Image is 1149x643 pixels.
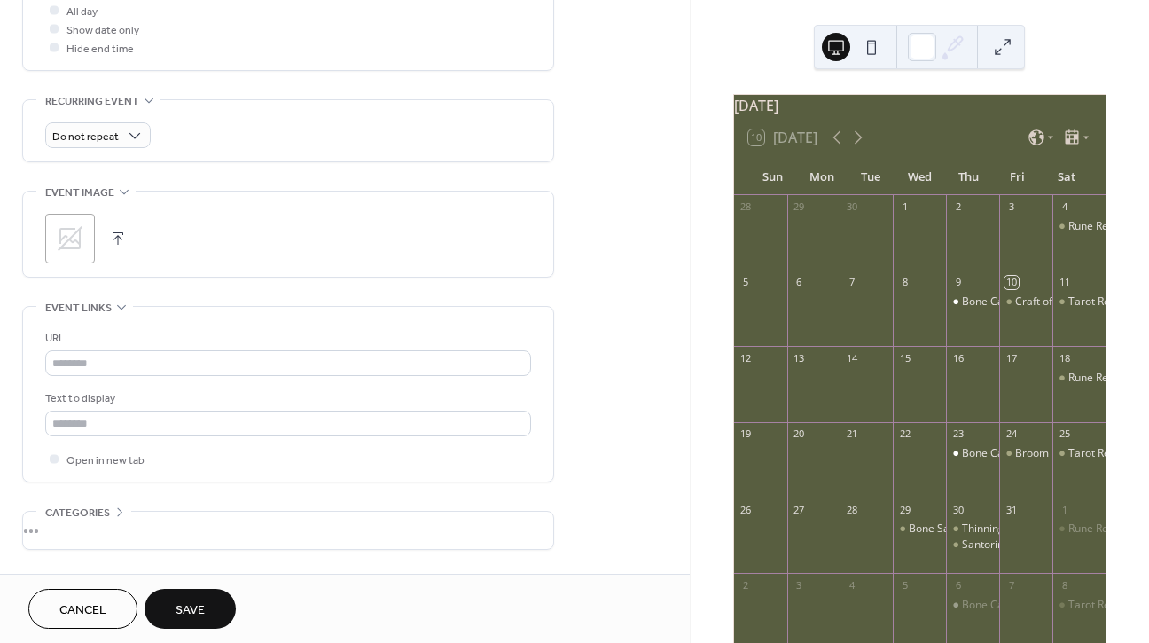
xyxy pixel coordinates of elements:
[45,504,110,522] span: Categories
[66,451,145,470] span: Open in new tab
[1052,446,1106,461] div: Tarot Readings with Nina from Island Body Soul
[944,160,993,195] div: Thu
[893,521,946,537] div: Bone Salon for Readers & Practitioners!
[895,160,944,195] div: Wed
[946,294,999,310] div: Bone Casting Readings
[793,503,806,516] div: 27
[739,200,753,214] div: 28
[898,578,911,592] div: 5
[59,601,106,620] span: Cancel
[1052,219,1106,234] div: Rune Readings with Jessica
[1015,294,1098,310] div: Craft of the Wise
[734,95,1106,116] div: [DATE]
[748,160,797,195] div: Sun
[909,521,1104,537] div: Bone Salon for Readers & Practitioners!
[1058,200,1071,214] div: 4
[1004,578,1018,592] div: 7
[993,160,1042,195] div: Fri
[45,329,528,348] div: URL
[1004,427,1018,441] div: 24
[793,427,806,441] div: 20
[739,427,753,441] div: 19
[946,446,999,461] div: Bone Casting Readings
[793,200,806,214] div: 29
[1052,371,1106,386] div: Rune Readings with Jessica
[45,571,71,590] span: RSVP
[951,276,965,289] div: 9
[1004,200,1018,214] div: 3
[898,276,911,289] div: 8
[845,276,858,289] div: 7
[951,351,965,365] div: 16
[951,578,965,592] div: 6
[1004,503,1018,516] div: 31
[962,598,1075,613] div: Bone Casting Readings
[1052,598,1106,613] div: Tarot Readings with Nina from Island Body Soul
[797,160,846,195] div: Mon
[176,601,205,620] span: Save
[845,200,858,214] div: 30
[946,521,999,537] div: Thinning of the Veil: Tarot & Psychic Readings from Island Body Soul
[951,427,965,441] div: 23
[951,200,965,214] div: 2
[898,351,911,365] div: 15
[1058,351,1071,365] div: 18
[946,598,999,613] div: Bone Casting Readings
[1043,160,1091,195] div: Sat
[845,351,858,365] div: 14
[793,351,806,365] div: 13
[739,578,753,592] div: 2
[898,200,911,214] div: 1
[145,589,236,629] button: Save
[739,503,753,516] div: 26
[962,446,1075,461] div: Bone Casting Readings
[898,427,911,441] div: 22
[739,351,753,365] div: 12
[1058,427,1071,441] div: 25
[52,127,119,147] span: Do not repeat
[845,427,858,441] div: 21
[66,21,139,40] span: Show date only
[1058,578,1071,592] div: 8
[1004,276,1018,289] div: 10
[1058,503,1071,516] div: 1
[45,299,112,318] span: Event links
[23,512,553,549] div: •••
[1004,351,1018,365] div: 17
[793,578,806,592] div: 3
[999,294,1052,310] div: Craft of the Wise
[962,294,1075,310] div: Bone Casting Readings
[898,503,911,516] div: 29
[66,3,98,21] span: All day
[28,589,137,629] button: Cancel
[951,503,965,516] div: 30
[66,40,134,59] span: Hide end time
[793,276,806,289] div: 6
[1058,276,1071,289] div: 11
[845,578,858,592] div: 4
[1052,521,1106,537] div: Rune Readings with Jessica
[845,503,858,516] div: 28
[45,92,139,111] span: Recurring event
[45,214,95,263] div: ;
[846,160,895,195] div: Tue
[45,184,114,202] span: Event image
[739,276,753,289] div: 5
[1052,294,1106,310] div: Tarot Readings with Nina from Island Body Soul
[999,446,1052,461] div: Broom Making Class
[45,389,528,408] div: Text to display
[946,537,999,553] div: Santorini Stone Painting: Blooming Bones
[1015,446,1117,461] div: Broom Making Class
